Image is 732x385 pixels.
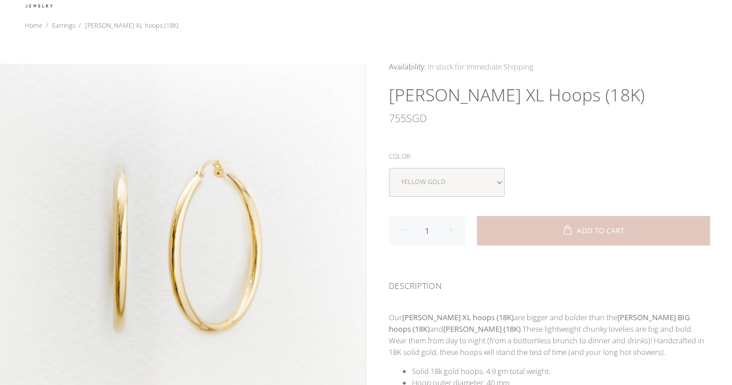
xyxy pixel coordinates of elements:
h1: [PERSON_NAME] XL hoops (18K) [389,83,710,107]
span: 755 [389,107,406,130]
div: Color: [389,149,710,164]
span: In stock for Immediate Shipping [428,61,534,72]
div: DESCRIPTION [389,266,710,302]
li: Solid 18k gold hoops, 4.9 gm total weight. [412,365,710,377]
a: [PERSON_NAME] (18K). [443,324,523,334]
span: [PERSON_NAME] XL hoops (18K) [85,21,178,30]
strong: [PERSON_NAME] (18K) [443,324,521,334]
p: Our are bigger and bolder than the and These lightweight chunky lovelies are big and bold. Wear t... [389,311,710,358]
a: Home [25,21,42,30]
span: Availability: [389,61,426,72]
strong: (18K) [496,312,514,322]
b: [PERSON_NAME] XL hoops [402,312,495,322]
span: ADD TO CART [577,228,624,234]
a: Earrings [52,21,75,30]
button: ADD TO CART [477,216,710,245]
div: SGD [389,107,710,130]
